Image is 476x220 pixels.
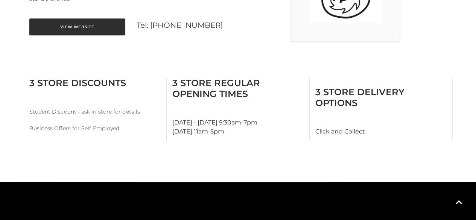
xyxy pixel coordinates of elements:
h3: 3 Store Delivery Options [315,86,447,108]
p: Business Offers for Self Employed [29,124,161,133]
p: Student Discount - ask in store for details [29,107,161,116]
h3: 3 Store Regular Opening Times [172,77,304,99]
div: [DATE] - [DATE] 9:30am-7pm [DATE] 11am-5pm [167,77,310,140]
a: Tel: [PHONE_NUMBER] [137,21,223,30]
div: Click and Collect [310,77,453,140]
h3: 3 Store Discounts [29,77,161,88]
a: View Website [29,18,125,35]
